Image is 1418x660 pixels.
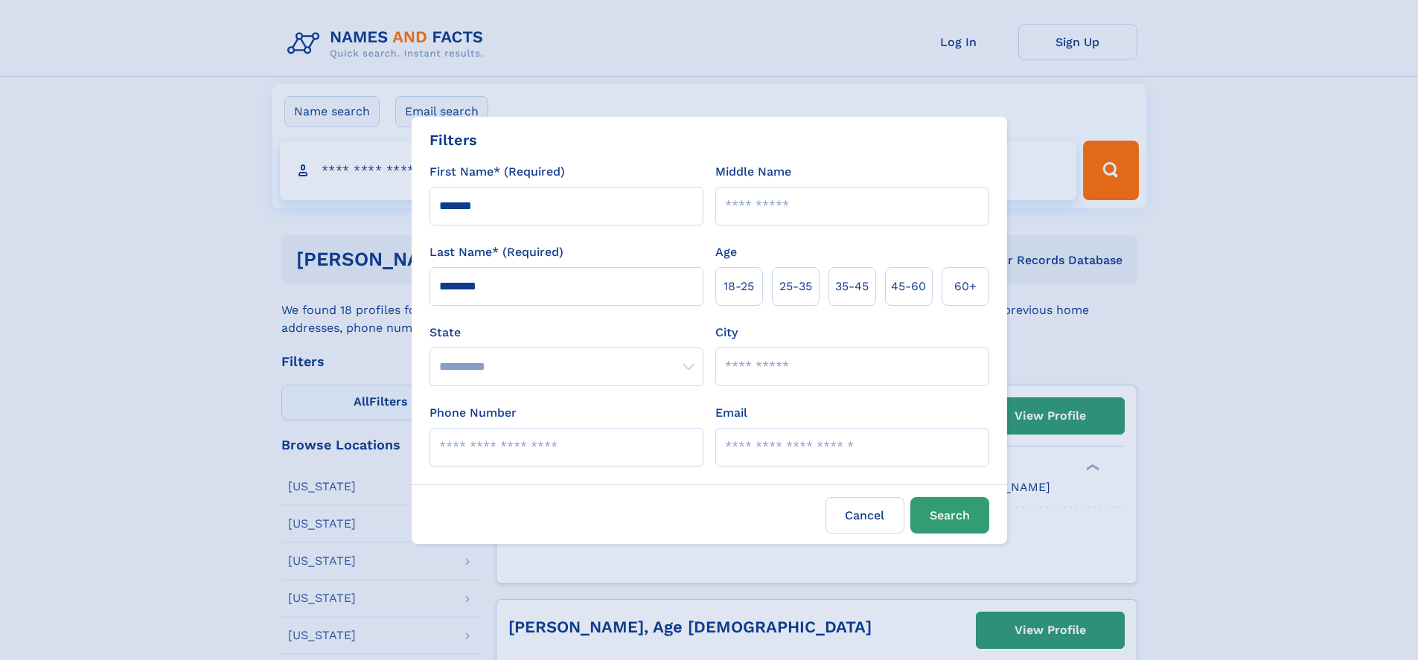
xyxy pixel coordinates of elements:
label: State [429,324,703,342]
label: Last Name* (Required) [429,243,563,261]
span: 45‑60 [891,278,926,295]
label: First Name* (Required) [429,163,565,181]
label: Email [715,404,747,422]
label: Age [715,243,737,261]
label: Phone Number [429,404,517,422]
label: Cancel [825,497,904,534]
span: 60+ [954,278,977,295]
label: City [715,324,738,342]
button: Search [910,497,989,534]
div: Filters [429,129,477,151]
span: 25‑35 [779,278,812,295]
label: Middle Name [715,163,791,181]
span: 35‑45 [835,278,869,295]
span: 18‑25 [724,278,754,295]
